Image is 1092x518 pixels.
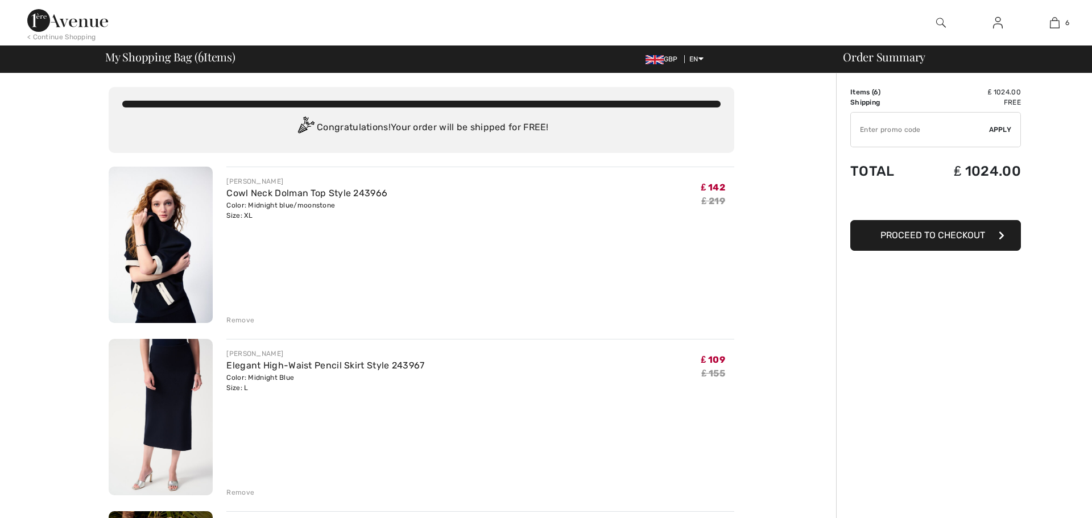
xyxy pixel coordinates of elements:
[109,339,213,495] img: Elegant High-Waist Pencil Skirt Style 243967
[984,16,1012,30] a: Sign In
[226,176,387,187] div: [PERSON_NAME]
[701,354,725,365] span: ₤ 109
[27,32,96,42] div: < Continue Shopping
[850,152,918,190] td: Total
[918,97,1021,107] td: Free
[918,152,1021,190] td: ₤ 1024.00
[646,55,664,64] img: UK Pound
[702,368,725,379] s: ₤ 155
[850,97,918,107] td: Shipping
[850,87,918,97] td: Items ( )
[109,167,213,323] img: Cowl Neck Dolman Top Style 243966
[226,349,424,359] div: [PERSON_NAME]
[851,113,989,147] input: Promo code
[122,117,721,139] div: Congratulations! Your order will be shipped for FREE!
[936,16,946,30] img: search the website
[27,9,108,32] img: 1ère Avenue
[226,372,424,393] div: Color: Midnight Blue Size: L
[850,190,1021,216] iframe: PayPal
[226,200,387,221] div: Color: Midnight blue/moonstone Size: XL
[226,487,254,498] div: Remove
[1050,16,1060,30] img: My Bag
[829,51,1085,63] div: Order Summary
[105,51,235,63] span: My Shopping Bag ( Items)
[993,16,1003,30] img: My Info
[294,117,317,139] img: Congratulation2.svg
[880,230,985,241] span: Proceed to Checkout
[850,220,1021,251] button: Proceed to Checkout
[701,182,725,193] span: ₤ 142
[226,188,387,198] a: Cowl Neck Dolman Top Style 243966
[226,315,254,325] div: Remove
[1027,16,1082,30] a: 6
[1065,18,1069,28] span: 6
[702,196,725,206] s: ₤ 219
[226,360,424,371] a: Elegant High-Waist Pencil Skirt Style 243967
[689,55,704,63] span: EN
[646,55,682,63] span: GBP
[198,48,204,63] span: 6
[989,125,1012,135] span: Apply
[874,88,878,96] span: 6
[918,87,1021,97] td: ₤ 1024.00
